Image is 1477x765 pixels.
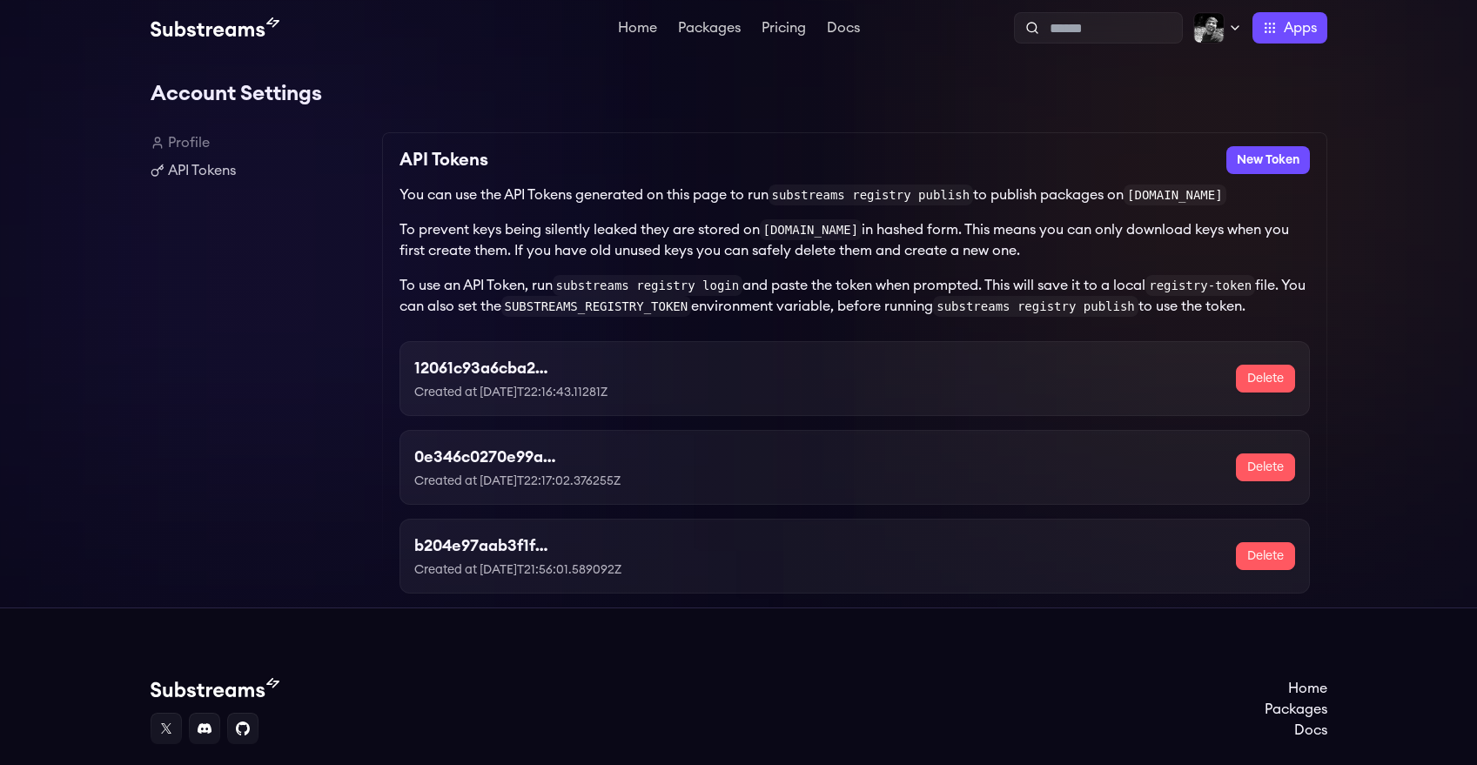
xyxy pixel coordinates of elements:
[1226,146,1310,174] button: New Token
[823,21,863,38] a: Docs
[399,275,1310,317] p: To use an API Token, run and paste the token when prompted. This will save it to a local file. Yo...
[501,296,692,317] code: SUBSTREAMS_REGISTRY_TOKEN
[1284,17,1317,38] span: Apps
[399,219,1310,261] p: To prevent keys being silently leaked they are stored on in hashed form. This means you can only ...
[151,678,279,699] img: Substream's logo
[1265,678,1327,699] a: Home
[1236,542,1295,570] button: Delete
[760,219,863,240] code: [DOMAIN_NAME]
[675,21,744,38] a: Packages
[1193,12,1225,44] img: Profile
[414,473,709,490] p: Created at [DATE]T22:17:02.376255Z
[151,160,368,181] a: API Tokens
[151,77,1327,111] h1: Account Settings
[151,132,368,153] a: Profile
[758,21,809,38] a: Pricing
[614,21,661,38] a: Home
[151,17,279,38] img: Substream's logo
[399,185,1310,205] p: You can use the API Tokens generated on this page to run to publish packages on
[1236,365,1295,393] button: Delete
[1145,275,1255,296] code: registry-token
[933,296,1138,317] code: substreams registry publish
[1124,185,1226,205] code: [DOMAIN_NAME]
[553,275,743,296] code: substreams registry login
[399,146,488,174] h2: API Tokens
[1265,720,1327,741] a: Docs
[414,356,550,380] h3: 12061c93a6cba2faf2d51981c9ba04f9
[1265,699,1327,720] a: Packages
[414,384,685,401] p: Created at [DATE]T22:16:43.11281Z
[414,561,695,579] p: Created at [DATE]T21:56:01.589092Z
[769,185,974,205] code: substreams registry publish
[1236,453,1295,481] button: Delete
[414,533,555,558] h3: b204e97aab3f1f64afa3bad7fb4a1eea
[414,445,562,469] h3: 0e346c0270e99aadfaed23adeb4b507e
